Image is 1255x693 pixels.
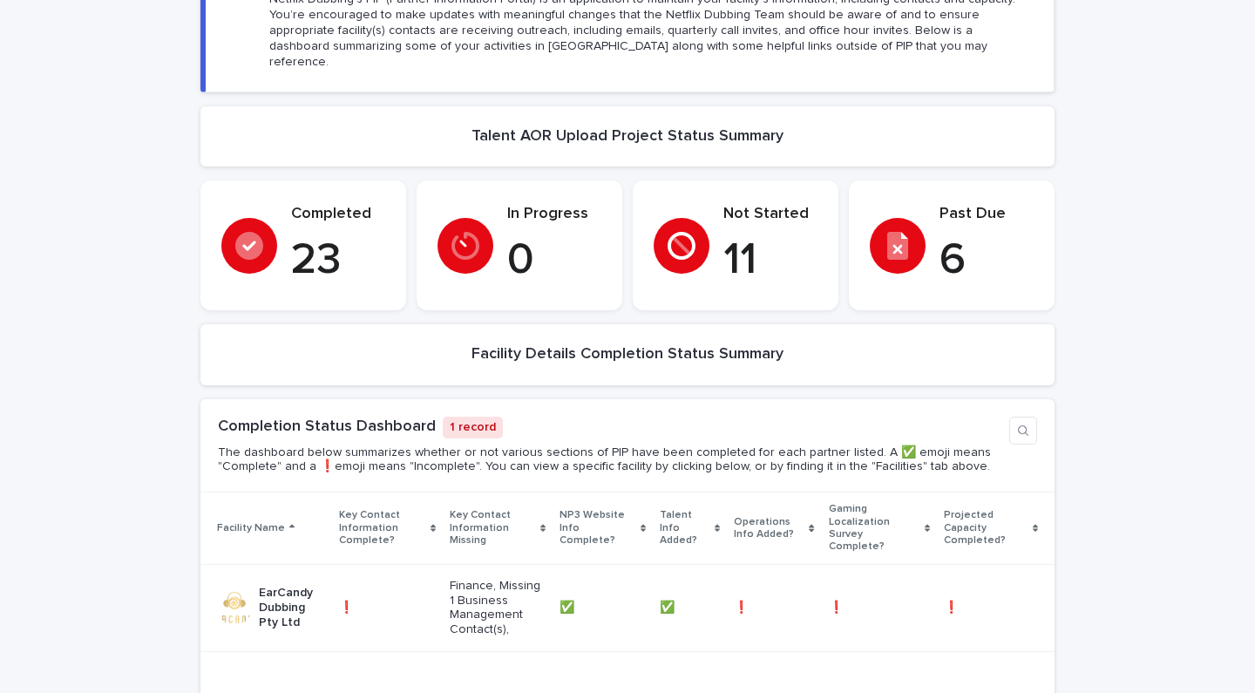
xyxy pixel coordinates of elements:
p: Completed [291,205,385,224]
p: ❗️ [944,597,962,615]
p: Gaming Localization Survey Complete? [829,499,920,557]
p: EarCandy Dubbing Pty Ltd [259,586,325,629]
p: 23 [291,234,385,287]
p: ❗️ [734,597,752,615]
p: 1 record [443,417,503,438]
tr: EarCandy Dubbing Pty Ltd❗️❗️ Finance, Missing 1 Business Management Contact(s),✅✅ ✅✅ ❗️❗️ ❗️❗️ ❗️❗️ [200,564,1055,651]
a: Completion Status Dashboard [218,418,436,434]
p: 11 [723,234,817,287]
p: Past Due [940,205,1034,224]
p: Facility Name [217,519,285,538]
p: 6 [940,234,1034,287]
p: ✅ [660,597,678,615]
p: In Progress [507,205,601,224]
p: Not Started [723,205,817,224]
p: ❗️ [339,597,357,615]
h2: Talent AOR Upload Project Status Summary [471,127,784,146]
p: Talent Info Added? [660,506,710,550]
p: NP3 Website Info Complete? [560,506,636,550]
p: Key Contact Information Complete? [339,506,426,550]
p: Operations Info Added? [734,513,804,545]
p: Finance, Missing 1 Business Management Contact(s), [450,579,546,637]
p: ❗️ [829,597,847,615]
p: The dashboard below summarizes whether or not various sections of PIP have been completed for eac... [218,445,1002,475]
p: Projected Capacity Completed? [944,506,1028,550]
p: 0 [507,234,601,287]
h2: Facility Details Completion Status Summary [471,345,784,364]
p: Key Contact Information Missing [450,506,535,550]
p: ✅ [560,597,578,615]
